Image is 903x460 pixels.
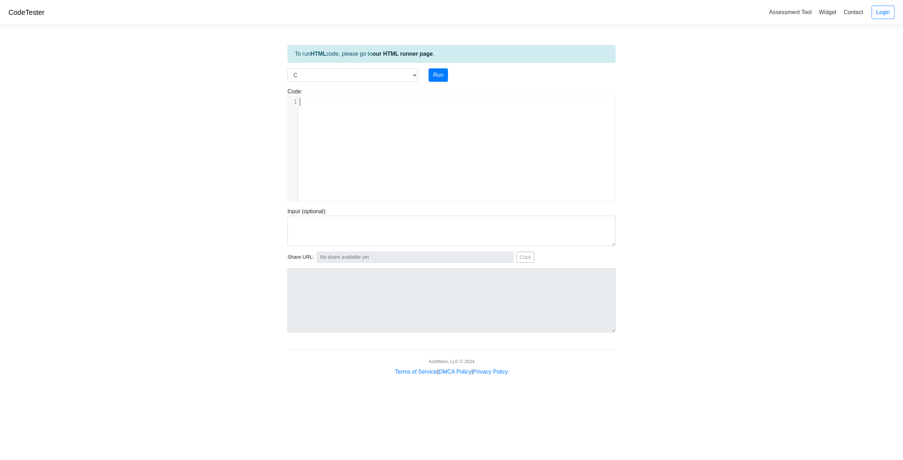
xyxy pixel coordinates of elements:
div: Code: [282,87,621,202]
div: AcidWorx, LLC © 2024 [429,358,474,365]
strong: HTML [310,51,326,57]
div: | | [395,368,508,376]
a: Contact [841,6,866,18]
button: Copy [516,252,534,263]
div: Input (optional): [282,207,621,246]
a: Widget [816,6,839,18]
input: No share available yet [317,252,514,263]
a: our HTML runner page [372,51,433,57]
button: Run [429,68,448,82]
a: Privacy Policy [473,369,508,375]
a: CodeTester [8,8,44,16]
a: Login [872,6,895,19]
span: Share URL: [287,253,314,261]
div: To run code, please go to . [287,45,616,63]
div: 1 [288,98,298,106]
a: Assessment Tool [766,6,814,18]
a: DMCA Policy [438,369,471,375]
a: Terms of Service [395,369,437,375]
